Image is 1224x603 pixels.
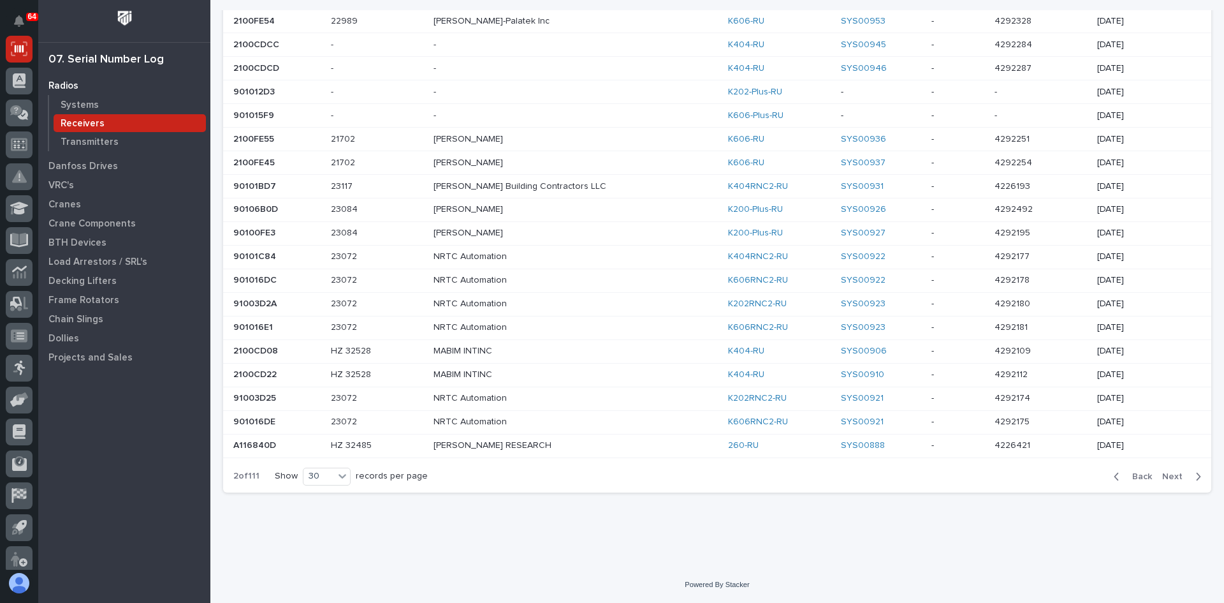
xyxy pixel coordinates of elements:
p: 64 [28,12,36,21]
a: Receivers [49,114,210,132]
a: SYS00922 [841,251,885,262]
p: 90100FE3 [233,225,278,239]
p: [DATE] [1097,158,1191,168]
tr: 90101C8490101C84 2307223072 NRTC AutomationK404RNC2-RU SYS00922 -42921774292177 [DATE] [223,245,1211,269]
p: - [931,181,984,192]
p: 4292177 [994,249,1032,262]
p: Frame Rotators [48,295,119,306]
p: [DATE] [1097,346,1191,357]
button: Next [1157,471,1211,482]
p: [DATE] [1097,181,1191,192]
a: SYS00931 [841,181,884,192]
tr: 901012D3901012D3 -- -K202-Plus-RU ---- [DATE] [223,80,1211,103]
p: - [931,346,984,357]
p: [DATE] [1097,322,1191,333]
p: Dollies [48,333,79,345]
p: 2100FE55 [233,131,277,145]
a: Systems [49,96,210,114]
p: Transmitters [61,137,119,148]
a: SYS00923 [841,322,885,333]
a: SYS00945 [841,40,886,50]
a: Decking Lifters [38,271,210,290]
a: K404-RU [728,63,764,74]
a: SYS00888 [841,440,885,451]
p: 23072 [331,320,360,333]
p: - [931,16,984,27]
p: [DATE] [1097,110,1191,121]
a: K606-RU [728,158,764,168]
p: - [433,110,657,121]
p: 2100CD22 [233,367,279,380]
p: 2100CDCC [233,37,282,50]
p: [DATE] [1097,87,1191,98]
img: Workspace Logo [113,6,136,30]
p: BTH Devices [48,237,106,249]
p: 21702 [331,155,358,168]
a: SYS00927 [841,228,885,239]
p: A116840D [233,438,279,451]
p: 2100CDCD [233,61,282,74]
span: Next [1162,471,1190,482]
p: - [931,87,984,98]
tr: 90106B0D90106B0D 2308423084 [PERSON_NAME]K200-Plus-RU SYS00926 -42924924292492 [DATE] [223,198,1211,221]
p: 901012D3 [233,84,277,98]
a: K606RNC2-RU [728,322,788,333]
a: Frame Rotators [38,290,210,309]
a: K404-RU [728,346,764,357]
p: 91003D2A [233,296,279,309]
p: 901015F9 [233,108,277,121]
a: K202RNC2-RU [728,299,787,309]
a: SYS00926 [841,204,886,215]
p: [DATE] [1097,251,1191,262]
p: Projects and Sales [48,352,133,364]
p: [DATE] [1097,275,1191,286]
p: [DATE] [1097,417,1191,428]
a: K606RNC2-RU [728,275,788,286]
a: BTH Devices [38,233,210,252]
p: 23084 [331,202,360,215]
p: NRTC Automation [433,417,657,428]
p: - [841,87,921,98]
p: - [331,61,336,74]
button: users-avatar [6,570,33,597]
p: - [931,440,984,451]
a: Cranes [38,195,210,214]
a: SYS00946 [841,63,887,74]
p: [DATE] [1097,299,1191,309]
p: [DATE] [1097,228,1191,239]
tr: 2100CD222100CD22 HZ 32528HZ 32528 MABIM INTINCK404-RU SYS00910 -42921124292112 [DATE] [223,363,1211,387]
a: K202RNC2-RU [728,393,787,404]
p: [PERSON_NAME] [433,228,657,239]
p: MABIM INTINC [433,346,657,357]
p: 4292492 [994,202,1035,215]
tr: 901016E1901016E1 2307223072 NRTC AutomationK606RNC2-RU SYS00923 -42921814292181 [DATE] [223,316,1211,339]
p: [PERSON_NAME] [433,158,657,168]
tr: 2100FE452100FE45 2170221702 [PERSON_NAME]K606-RU SYS00937 -42922544292254 [DATE] [223,151,1211,174]
p: [PERSON_NAME] [433,134,657,145]
a: SYS00910 [841,369,884,380]
tr: 901016DC901016DC 2307223072 NRTC AutomationK606RNC2-RU SYS00922 -42921784292178 [DATE] [223,269,1211,292]
p: 4292328 [994,13,1034,27]
p: 4292181 [994,320,1030,333]
p: [DATE] [1097,393,1191,404]
p: 4292112 [994,367,1030,380]
a: Crane Components [38,214,210,233]
a: K200-Plus-RU [728,228,783,239]
p: 4226421 [994,438,1033,451]
div: 30 [303,470,334,483]
p: - [931,299,984,309]
p: - [931,228,984,239]
tr: 90101BD790101BD7 2311723117 [PERSON_NAME] Building Contractors LLCK404RNC2-RU SYS00931 -422619342... [223,174,1211,198]
p: NRTC Automation [433,299,657,309]
a: Powered By Stacker [685,581,749,588]
a: Chain Slings [38,309,210,329]
p: HZ 32528 [331,367,374,380]
tr: 90100FE390100FE3 2308423084 [PERSON_NAME]K200-Plus-RU SYS00927 -42921954292195 [DATE] [223,221,1211,245]
a: K200-Plus-RU [728,204,783,215]
p: [DATE] [1097,40,1191,50]
span: Back [1125,471,1152,482]
p: 901016DC [233,272,279,286]
a: Load Arrestors / SRL's [38,252,210,271]
p: NRTC Automation [433,251,657,262]
p: VRC's [48,180,74,191]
